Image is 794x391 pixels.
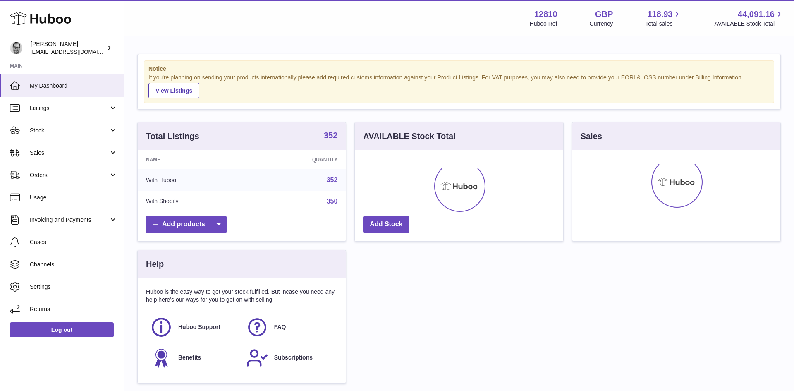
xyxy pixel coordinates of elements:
[178,323,220,331] span: Huboo Support
[534,9,557,20] strong: 12810
[148,74,770,98] div: If you're planning on sending your products internationally please add required customs informati...
[530,20,557,28] div: Huboo Ref
[738,9,775,20] span: 44,091.16
[30,194,117,201] span: Usage
[30,171,109,179] span: Orders
[645,20,682,28] span: Total sales
[30,149,109,157] span: Sales
[150,347,238,369] a: Benefits
[30,127,109,134] span: Stock
[647,9,672,20] span: 118.93
[138,169,250,191] td: With Huboo
[246,347,334,369] a: Subscriptions
[581,131,602,142] h3: Sales
[645,9,682,28] a: 118.93 Total sales
[327,198,338,205] a: 350
[146,288,337,304] p: Huboo is the easy way to get your stock fulfilled. But incase you need any help here's our ways f...
[10,42,22,54] img: internalAdmin-12810@internal.huboo.com
[714,9,784,28] a: 44,091.16 AVAILABLE Stock Total
[138,191,250,212] td: With Shopify
[246,316,334,338] a: FAQ
[146,216,227,233] a: Add products
[590,20,613,28] div: Currency
[595,9,613,20] strong: GBP
[10,322,114,337] a: Log out
[324,131,337,141] a: 352
[31,48,122,55] span: [EMAIL_ADDRESS][DOMAIN_NAME]
[30,216,109,224] span: Invoicing and Payments
[30,82,117,90] span: My Dashboard
[363,216,409,233] a: Add Stock
[250,150,346,169] th: Quantity
[714,20,784,28] span: AVAILABLE Stock Total
[30,104,109,112] span: Listings
[146,259,164,270] h3: Help
[30,305,117,313] span: Returns
[30,283,117,291] span: Settings
[150,316,238,338] a: Huboo Support
[178,354,201,362] span: Benefits
[146,131,199,142] h3: Total Listings
[274,354,313,362] span: Subscriptions
[274,323,286,331] span: FAQ
[148,65,770,73] strong: Notice
[138,150,250,169] th: Name
[324,131,337,139] strong: 352
[31,40,105,56] div: [PERSON_NAME]
[327,176,338,183] a: 352
[363,131,455,142] h3: AVAILABLE Stock Total
[30,238,117,246] span: Cases
[30,261,117,269] span: Channels
[148,83,199,98] a: View Listings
